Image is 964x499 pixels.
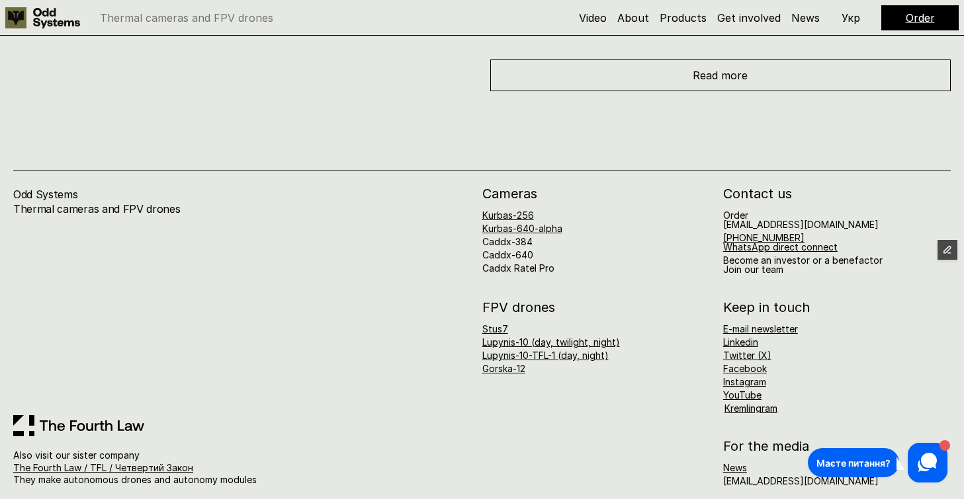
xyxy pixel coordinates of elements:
[617,11,649,24] a: About
[482,323,508,334] a: Stus7
[723,462,747,473] a: News
[693,69,748,82] span: Read more
[791,11,820,24] a: News
[723,187,951,200] h2: Contact us
[723,440,951,453] h2: For the media
[13,187,314,231] h4: Odd Systems Thermal cameras and FPV drones
[842,13,860,23] p: Укр
[482,301,710,314] h2: FPV drones
[723,301,810,314] h2: Keep in touch
[723,256,883,274] h6: Become an investor or a benefactor Join our team
[723,389,762,401] a: YouTube
[13,449,361,486] p: Also visit our sister company They make autonomous drones and autonomy modules
[579,11,607,24] a: Video
[482,236,533,247] a: Caddx-384
[805,440,951,486] iframe: HelpCrunch
[723,477,879,486] h6: [EMAIL_ADDRESS][DOMAIN_NAME]
[723,350,771,361] a: Twitter (X)
[482,336,620,348] a: Lupynis-10 (day, twilight, night)
[723,232,838,252] a: [PHONE_NUMBER]WhatsApp direct connect
[724,403,777,414] a: Kremlingram
[482,350,609,361] a: Lupynis-10-TFL-1 (day, night)
[482,210,534,221] a: Kurbas-256
[482,223,562,234] a: Kurbas-640-alpha
[717,11,781,24] a: Get involved
[723,376,766,387] a: Instagram
[100,13,273,23] p: Thermal cameras and FPV drones
[906,11,935,24] a: Order
[482,249,533,260] a: Caddx-640
[723,363,767,374] a: Facebook
[938,240,957,260] button: Edit Framer Content
[482,187,710,200] h2: Cameras
[482,262,554,274] a: Caddx Ratel Pro
[660,11,707,24] a: Products
[482,363,525,374] a: Gorska-12
[723,211,879,229] h6: Order [EMAIL_ADDRESS][DOMAIN_NAME]
[13,462,193,473] a: The Fourth Law / TFL / Четвертий Закон
[723,336,758,348] a: Linkedin
[723,323,798,334] a: E-mail newsletter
